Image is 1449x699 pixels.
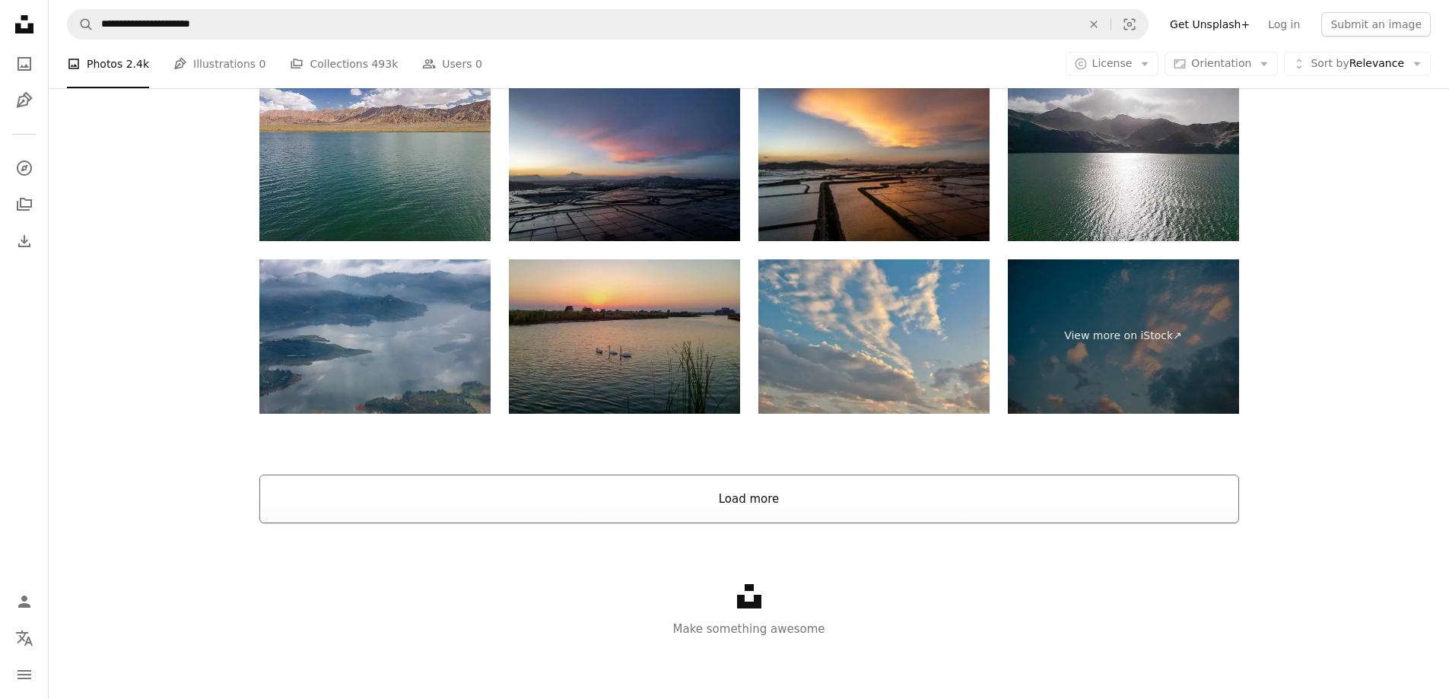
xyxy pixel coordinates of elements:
img: The lake water contains minerals and reflects different colors [259,87,491,241]
a: Home — Unsplash [9,9,40,43]
a: Illustrations [9,85,40,116]
a: Collections 493k [290,40,398,88]
a: View more on iStock↗ [1008,259,1239,414]
button: Load more [259,475,1239,523]
button: Visual search [1111,10,1148,39]
img: SUNSET OVER A LAKE [509,259,740,414]
a: Users 0 [422,40,482,88]
a: Log in / Sign up [9,586,40,617]
img: A serene sky filled with soft, white clouds drifting gently across a bright blue expanse. Light c... [758,259,990,414]
img: The lake water contains minerals and reflects different colors [1008,87,1239,241]
button: Submit an image [1321,12,1431,37]
a: Illustrations 0 [173,40,265,88]
a: Log in [1259,12,1309,37]
a: Photos [9,49,40,79]
button: License [1066,52,1159,76]
button: Search Unsplash [68,10,94,39]
p: Make something awesome [49,620,1449,638]
button: Orientation [1165,52,1278,76]
img: Aerial view of fish farms in the sunset [758,87,990,241]
span: 0 [259,56,266,72]
a: Explore [9,153,40,183]
a: Download History [9,226,40,256]
button: Menu [9,659,40,690]
button: Sort byRelevance [1284,52,1431,76]
a: Get Unsplash+ [1161,12,1259,37]
img: Aerial view of fish farms in the sunset [509,87,740,241]
form: Find visuals sitewide [67,9,1149,40]
span: Sort by [1311,57,1349,69]
img: Aerial View of Misty Mountain Lake [259,259,491,414]
button: Clear [1077,10,1111,39]
a: Collections [9,189,40,220]
span: 493k [371,56,398,72]
button: Language [9,623,40,653]
span: Orientation [1191,57,1251,69]
span: License [1092,57,1133,69]
span: Relevance [1311,56,1404,71]
span: 0 [475,56,482,72]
